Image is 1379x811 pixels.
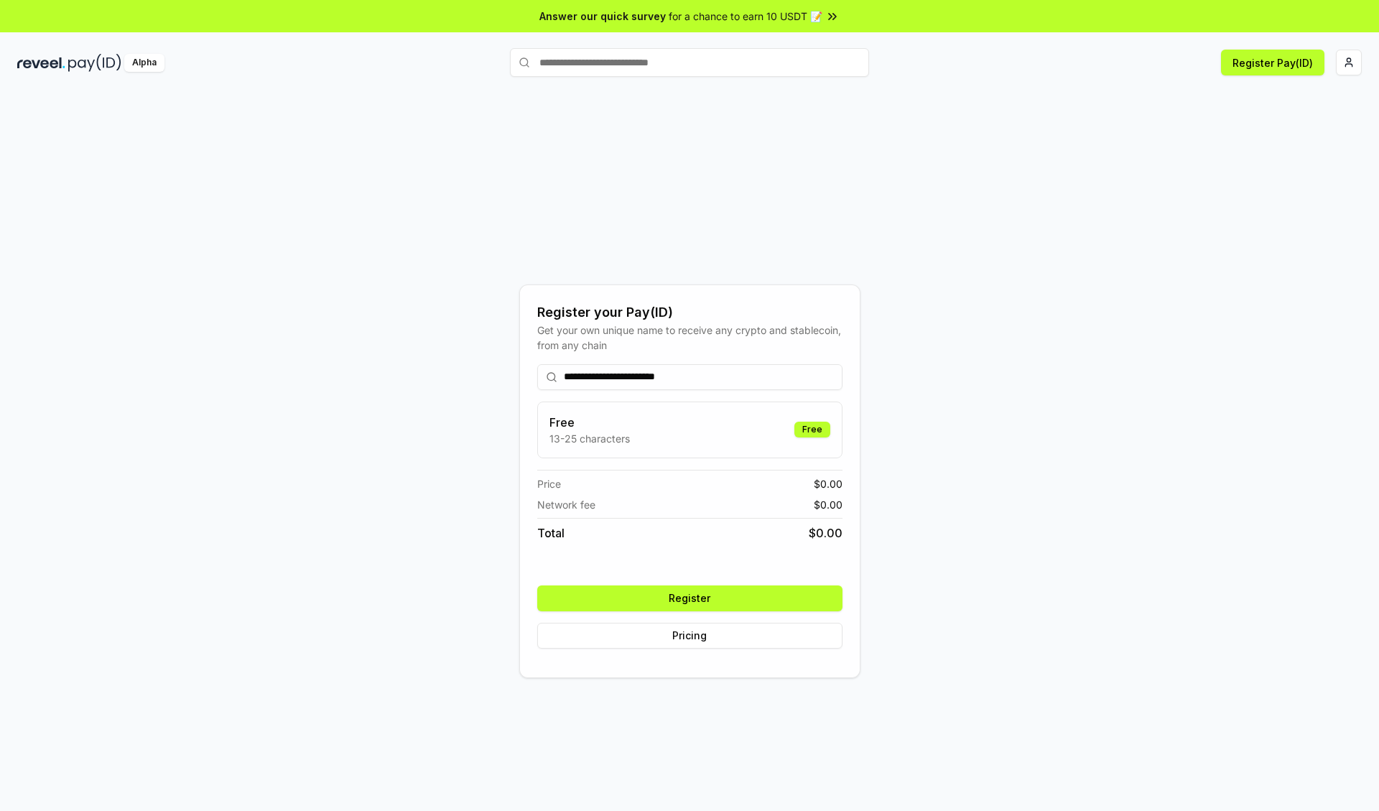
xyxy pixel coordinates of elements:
[1221,50,1324,75] button: Register Pay(ID)
[669,9,822,24] span: for a chance to earn 10 USDT 📝
[68,54,121,72] img: pay_id
[537,585,842,611] button: Register
[537,476,561,491] span: Price
[537,524,565,542] span: Total
[794,422,830,437] div: Free
[814,476,842,491] span: $ 0.00
[124,54,164,72] div: Alpha
[537,323,842,353] div: Get your own unique name to receive any crypto and stablecoin, from any chain
[539,9,666,24] span: Answer our quick survey
[537,623,842,649] button: Pricing
[549,414,630,431] h3: Free
[17,54,65,72] img: reveel_dark
[809,524,842,542] span: $ 0.00
[537,302,842,323] div: Register your Pay(ID)
[537,497,595,512] span: Network fee
[549,431,630,446] p: 13-25 characters
[814,497,842,512] span: $ 0.00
